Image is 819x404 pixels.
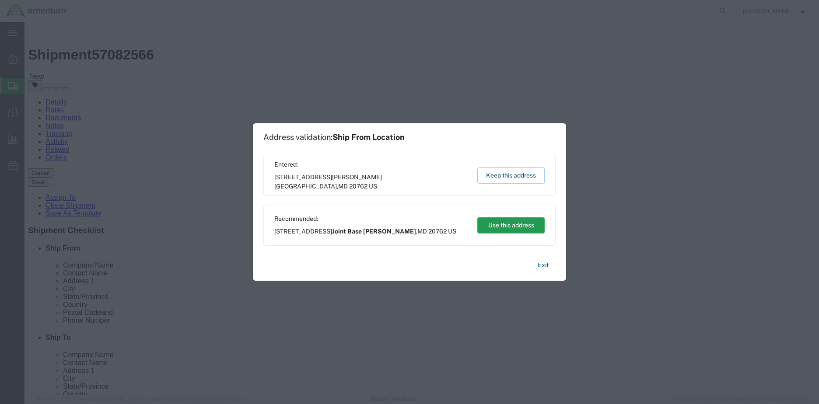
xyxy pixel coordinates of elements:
[428,228,447,235] span: 20762
[332,228,416,235] span: Joint Base [PERSON_NAME]
[417,228,427,235] span: MD
[274,174,382,190] span: [PERSON_NAME][GEOGRAPHIC_DATA]
[477,167,545,184] button: Keep this address
[338,183,348,190] span: MD
[332,132,405,142] span: Ship From Location
[274,214,456,223] span: Recommended:
[448,228,456,235] span: US
[274,173,469,191] span: [STREET_ADDRESS] ,
[263,132,405,142] h1: Address validation:
[369,183,377,190] span: US
[477,217,545,233] button: Use this address
[274,160,469,169] span: Entered:
[531,258,556,273] button: Exit
[349,183,367,190] span: 20762
[274,227,456,236] span: [STREET_ADDRESS] ,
